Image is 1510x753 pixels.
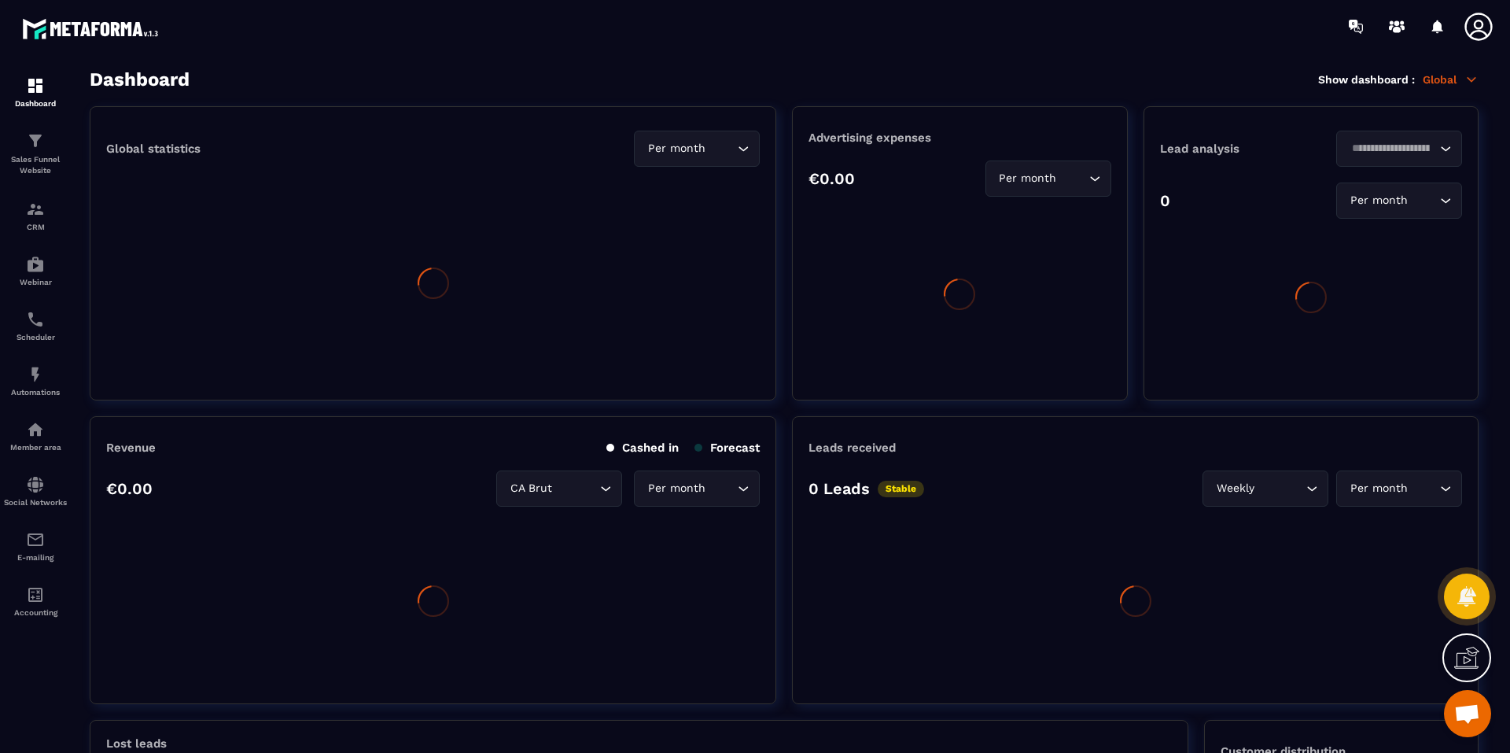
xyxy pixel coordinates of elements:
p: Member area [4,443,67,452]
img: logo [22,14,164,43]
span: Per month [996,170,1060,187]
img: formation [26,131,45,150]
p: Forecast [694,441,760,455]
img: social-network [26,475,45,494]
h3: Dashboard [90,68,190,90]
input: Search for option [1060,170,1085,187]
p: Accounting [4,608,67,617]
p: €0.00 [106,479,153,498]
div: Search for option [1336,131,1462,167]
div: Search for option [1202,471,1328,507]
span: Per month [644,140,709,157]
p: Global [1423,72,1479,87]
p: Show dashboard : [1318,73,1415,86]
p: Social Networks [4,498,67,507]
span: Weekly [1213,480,1258,497]
div: Search for option [634,131,760,167]
a: emailemailE-mailing [4,519,67,574]
a: formationformationSales Funnel Website [4,120,67,188]
p: €0.00 [808,169,855,188]
a: automationsautomationsWebinar [4,243,67,298]
a: social-networksocial-networkSocial Networks [4,463,67,519]
img: automations [26,365,45,384]
div: Mở cuộc trò chuyện [1444,690,1491,737]
p: 0 Leads [808,479,870,498]
a: formationformationCRM [4,188,67,243]
img: scheduler [26,310,45,329]
p: Revenue [106,441,156,455]
p: Global statistics [106,142,201,156]
input: Search for option [1346,140,1436,157]
div: Search for option [1336,183,1462,219]
p: CRM [4,223,67,231]
input: Search for option [555,480,596,497]
img: accountant [26,585,45,604]
p: 0 [1160,191,1170,210]
a: schedulerschedulerScheduler [4,298,67,353]
a: formationformationDashboard [4,65,67,120]
span: Per month [1346,480,1411,497]
p: Scheduler [4,333,67,341]
p: Automations [4,388,67,397]
a: accountantaccountantAccounting [4,574,67,629]
span: Per month [644,480,709,497]
p: Advertising expenses [808,131,1110,145]
a: automationsautomationsAutomations [4,353,67,408]
p: Lost leads [106,736,167,751]
span: CA Brut [506,480,555,497]
a: automationsautomationsMember area [4,408,67,463]
p: Cashed in [606,441,679,455]
input: Search for option [1411,192,1436,209]
input: Search for option [709,140,734,157]
div: Search for option [634,471,760,507]
img: formation [26,200,45,219]
img: automations [26,255,45,274]
input: Search for option [1411,480,1436,497]
input: Search for option [709,480,734,497]
img: automations [26,420,45,439]
p: E-mailing [4,553,67,562]
p: Webinar [4,278,67,286]
div: Search for option [496,471,622,507]
img: formation [26,76,45,95]
p: Stable [878,481,924,497]
div: Search for option [985,161,1111,197]
div: Search for option [1336,471,1462,507]
input: Search for option [1258,480,1302,497]
img: email [26,530,45,549]
p: Sales Funnel Website [4,154,67,176]
span: Per month [1346,192,1411,209]
p: Leads received [808,441,896,455]
p: Dashboard [4,99,67,108]
p: Lead analysis [1160,142,1311,156]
